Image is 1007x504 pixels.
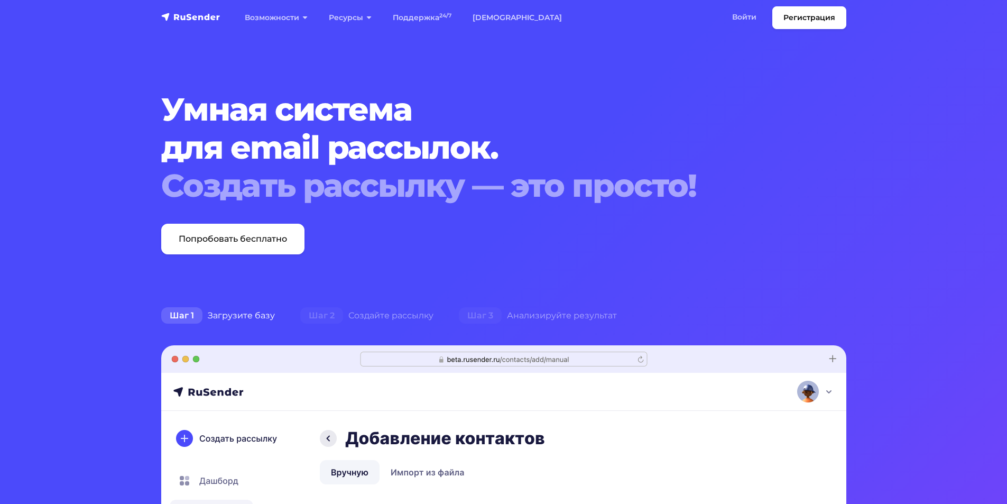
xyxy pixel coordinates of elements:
[161,307,202,324] span: Шаг 1
[772,6,846,29] a: Регистрация
[459,307,502,324] span: Шаг 3
[161,167,788,205] div: Создать рассылку — это просто!
[149,305,288,326] div: Загрузите базу
[161,224,304,254] a: Попробовать бесплатно
[382,7,462,29] a: Поддержка24/7
[446,305,630,326] div: Анализируйте результат
[161,90,788,205] h1: Умная система для email рассылок.
[318,7,382,29] a: Ресурсы
[288,305,446,326] div: Создайте рассылку
[722,6,767,28] a: Войти
[300,307,343,324] span: Шаг 2
[161,12,220,22] img: RuSender
[234,7,318,29] a: Возможности
[462,7,572,29] a: [DEMOGRAPHIC_DATA]
[439,12,451,19] sup: 24/7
